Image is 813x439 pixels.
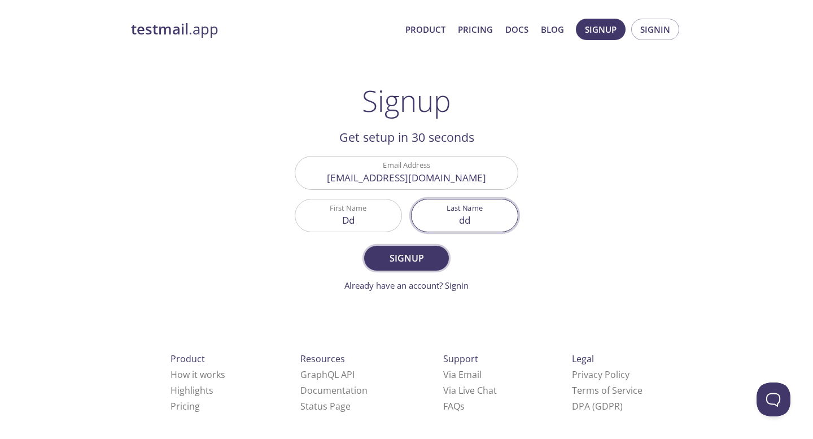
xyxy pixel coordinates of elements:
a: Privacy Policy [572,368,630,381]
a: Pricing [458,22,493,37]
span: Support [443,353,478,365]
a: Via Email [443,368,482,381]
a: Highlights [171,384,213,397]
a: Product [405,22,445,37]
button: Signup [364,246,449,271]
a: How it works [171,368,225,381]
a: GraphQL API [300,368,355,381]
a: Terms of Service [572,384,642,397]
iframe: Help Scout Beacon - Open [757,383,790,416]
a: Status Page [300,400,351,412]
a: Already have an account? Signin [344,280,469,291]
span: Product [171,353,205,365]
a: Pricing [171,400,200,412]
span: Signin [640,22,670,37]
button: Signin [631,19,679,40]
a: DPA (GDPR) [572,400,623,412]
a: Docs [505,22,528,37]
button: Signup [576,19,626,40]
span: Signup [585,22,617,37]
a: Blog [541,22,564,37]
span: Signup [377,250,436,266]
a: FAQ [443,400,465,412]
span: s [460,400,465,412]
a: testmail.app [131,20,396,39]
a: Documentation [300,384,368,397]
h2: Get setup in 30 seconds [295,128,518,147]
a: Via Live Chat [443,384,497,397]
strong: testmail [131,19,189,39]
span: Resources [300,353,345,365]
h1: Signup [362,84,451,118]
span: Legal [572,353,594,365]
